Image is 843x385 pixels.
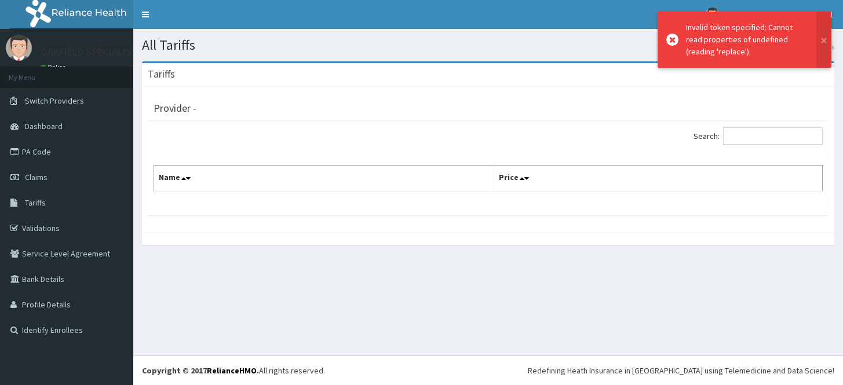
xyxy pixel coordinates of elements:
a: RelianceHMO [207,365,257,376]
img: User Image [705,8,720,22]
span: OAKFIELD SPECIALIST HOSPITAL [727,9,834,20]
img: User Image [6,35,32,61]
h1: All Tariffs [142,38,834,53]
a: Online [41,63,68,71]
p: OAKFIELD SPECIALIST HOSPITAL [41,47,185,57]
strong: Copyright © 2017 . [142,365,259,376]
div: Invalid token specified: Cannot read properties of undefined (reading 'replace') [686,21,805,58]
input: Search: [723,127,823,145]
h3: Tariffs [148,69,175,79]
th: Price [494,166,823,192]
span: Tariffs [25,197,46,208]
span: Dashboard [25,121,63,131]
footer: All rights reserved. [133,355,843,385]
th: Name [154,166,494,192]
div: Redefining Heath Insurance in [GEOGRAPHIC_DATA] using Telemedicine and Data Science! [528,365,834,376]
span: Claims [25,172,48,182]
label: Search: [694,127,823,145]
h3: Provider - [154,103,196,113]
span: Switch Providers [25,96,84,106]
